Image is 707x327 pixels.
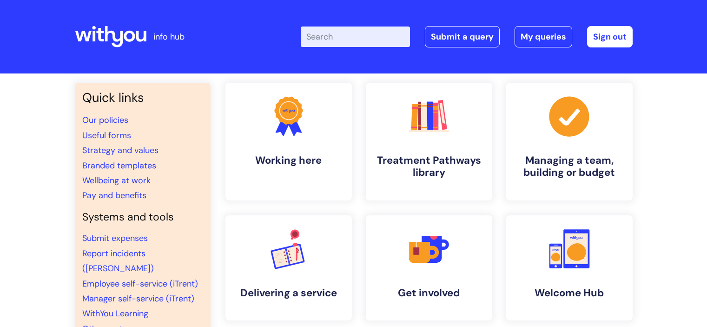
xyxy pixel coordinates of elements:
[82,130,131,141] a: Useful forms
[514,287,625,299] h4: Welcome Hub
[366,83,492,200] a: Treatment Pathways library
[82,278,198,289] a: Employee self-service (iTrent)
[82,211,203,224] h4: Systems and tools
[82,114,128,126] a: Our policies
[587,26,633,47] a: Sign out
[506,215,633,320] a: Welcome Hub
[373,154,485,179] h4: Treatment Pathways library
[82,308,148,319] a: WithYou Learning
[82,293,194,304] a: Manager self-service (iTrent)
[506,83,633,200] a: Managing a team, building or budget
[82,90,203,105] h3: Quick links
[425,26,500,47] a: Submit a query
[233,154,344,167] h4: Working here
[301,26,633,47] div: | -
[366,215,492,320] a: Get involved
[225,83,352,200] a: Working here
[233,287,344,299] h4: Delivering a service
[301,27,410,47] input: Search
[82,175,151,186] a: Wellbeing at work
[82,233,148,244] a: Submit expenses
[514,154,625,179] h4: Managing a team, building or budget
[225,215,352,320] a: Delivering a service
[82,190,146,201] a: Pay and benefits
[82,160,156,171] a: Branded templates
[515,26,572,47] a: My queries
[153,29,185,44] p: info hub
[82,248,154,274] a: Report incidents ([PERSON_NAME])
[82,145,159,156] a: Strategy and values
[373,287,485,299] h4: Get involved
